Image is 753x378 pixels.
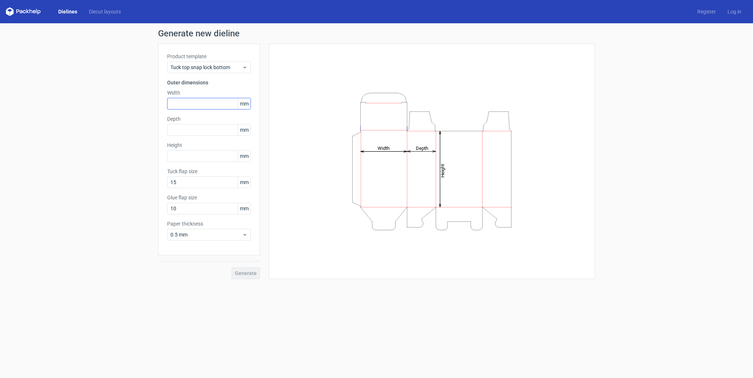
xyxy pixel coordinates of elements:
[158,29,595,38] h1: Generate new dieline
[416,145,428,151] tspan: Depth
[238,203,251,214] span: mm
[167,168,251,175] label: Tuck flap size
[378,145,390,151] tspan: Width
[238,177,251,188] span: mm
[167,115,251,123] label: Depth
[238,98,251,109] span: mm
[83,8,127,15] a: Diecut layouts
[170,64,242,71] span: Tuck top snap lock bottom
[167,142,251,149] label: Height
[167,53,251,60] label: Product template
[170,231,242,238] span: 0.5 mm
[440,164,445,177] tspan: Height
[238,124,251,135] span: mm
[167,79,251,86] h3: Outer dimensions
[167,194,251,201] label: Glue flap size
[167,89,251,96] label: Width
[238,151,251,162] span: mm
[167,220,251,227] label: Paper thickness
[691,8,722,15] a: Register
[52,8,83,15] a: Dielines
[722,8,747,15] a: Log in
